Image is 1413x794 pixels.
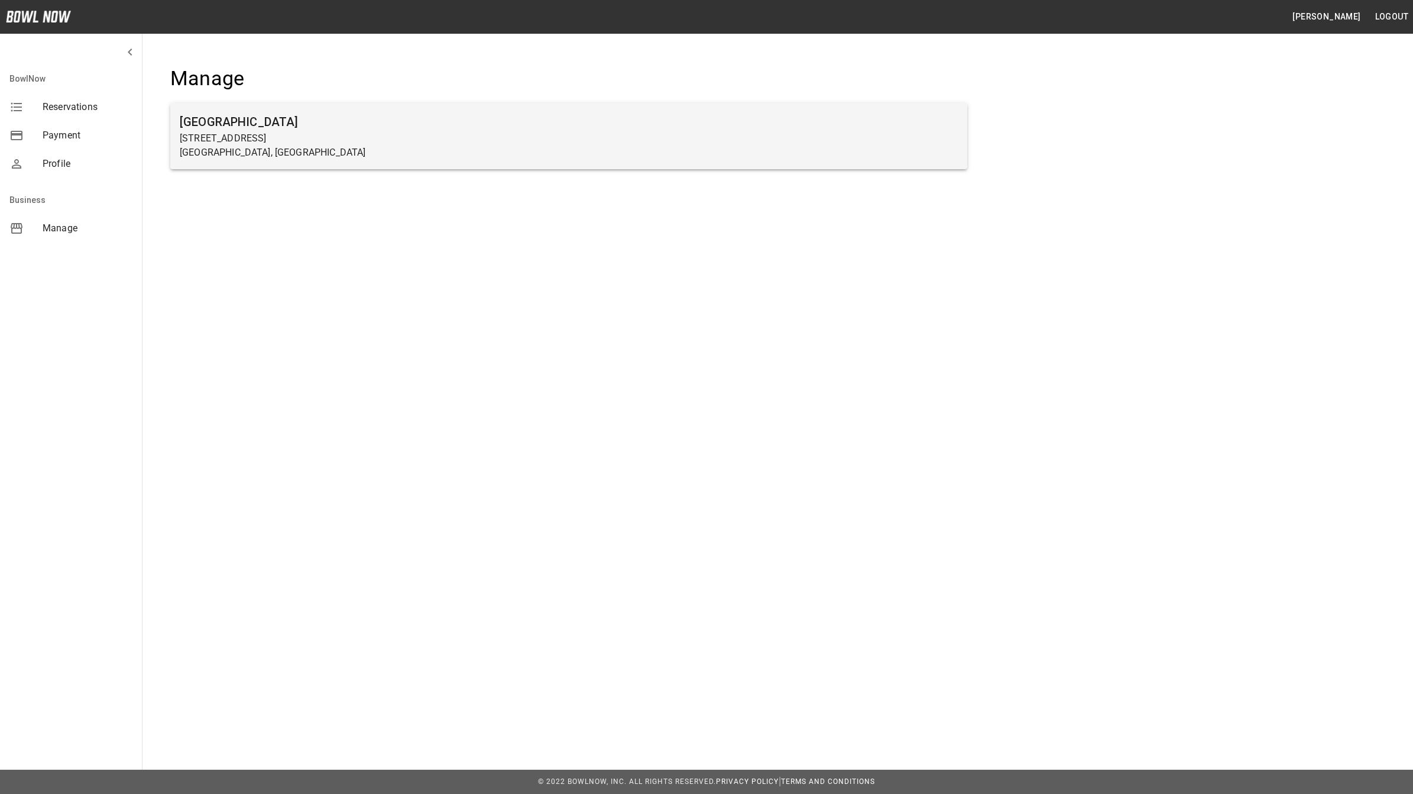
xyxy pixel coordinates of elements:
[170,66,967,91] h4: Manage
[180,131,958,146] p: [STREET_ADDRESS]
[781,777,875,786] a: Terms and Conditions
[716,777,779,786] a: Privacy Policy
[43,157,132,171] span: Profile
[43,221,132,235] span: Manage
[1370,6,1413,28] button: Logout
[43,128,132,143] span: Payment
[180,112,958,131] h6: [GEOGRAPHIC_DATA]
[180,146,958,160] p: [GEOGRAPHIC_DATA], [GEOGRAPHIC_DATA]
[1288,6,1365,28] button: [PERSON_NAME]
[6,11,71,22] img: logo
[538,777,716,786] span: © 2022 BowlNow, Inc. All Rights Reserved.
[43,100,132,114] span: Reservations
